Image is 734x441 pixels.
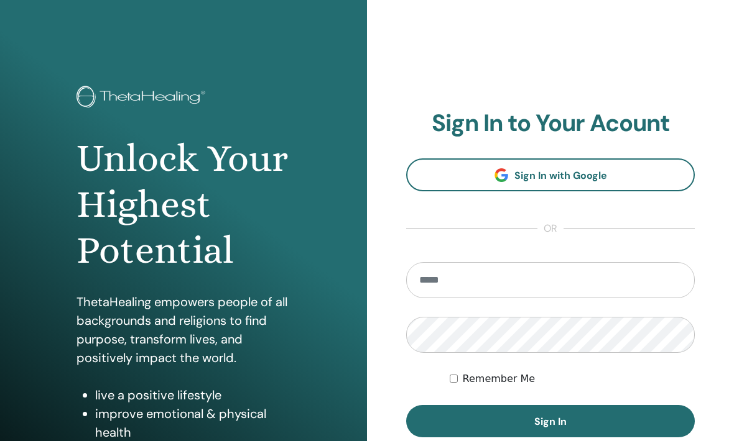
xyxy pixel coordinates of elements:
[514,169,607,182] span: Sign In with Google
[406,405,695,437] button: Sign In
[537,221,564,236] span: or
[534,415,567,428] span: Sign In
[450,371,695,386] div: Keep me authenticated indefinitely or until I manually logout
[95,386,290,404] li: live a positive lifestyle
[77,293,290,367] p: ThetaHealing empowers people of all backgrounds and religions to find purpose, transform lives, a...
[77,135,290,274] h1: Unlock Your Highest Potential
[406,109,695,138] h2: Sign In to Your Acount
[463,371,536,386] label: Remember Me
[406,158,695,191] a: Sign In with Google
